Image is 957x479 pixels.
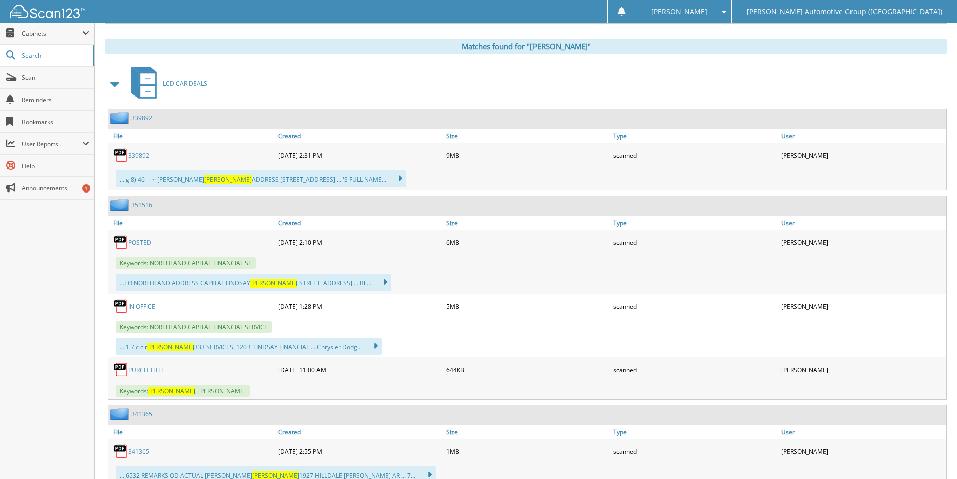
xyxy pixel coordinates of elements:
[611,296,779,316] div: scanned
[110,112,131,124] img: folder2.png
[128,302,155,311] a: IN OFFICE
[131,114,152,122] a: 339892
[22,95,89,104] span: Reminders
[779,360,946,380] div: [PERSON_NAME]
[779,441,946,461] div: [PERSON_NAME]
[10,5,85,18] img: scan123-logo-white.svg
[779,296,946,316] div: [PERSON_NAME]
[131,201,152,209] a: 351516
[611,129,779,143] a: Type
[276,441,444,461] div: [DATE] 2:55 PM
[444,216,611,230] a: Size
[444,425,611,439] a: Size
[747,9,942,15] span: [PERSON_NAME] Automotive Group ([GEOGRAPHIC_DATA])
[125,64,207,104] a: LCD CAR DEALS
[108,129,276,143] a: File
[276,360,444,380] div: [DATE] 11:00 AM
[128,366,165,374] a: PURCH TITLE
[148,387,195,395] span: [PERSON_NAME]
[113,148,128,163] img: PDF.png
[444,145,611,165] div: 9MB
[116,385,250,397] span: Keywords: , [PERSON_NAME]
[82,184,90,193] div: 1
[113,235,128,250] img: PDF.png
[444,129,611,143] a: Size
[108,425,276,439] a: File
[611,425,779,439] a: Type
[611,145,779,165] div: scanned
[204,175,252,184] span: [PERSON_NAME]
[116,321,272,333] span: Keywords: NORTHLAND CAPITAL FINANCIAL SERVICE
[116,257,256,269] span: Keywords: NORTHLAND CAPITAL FINANCIAL SE
[444,232,611,252] div: 6MB
[22,162,89,170] span: Help
[116,274,391,291] div: ...TO NORTHLAND ADDRESS CAPITAL LINDSAY [STREET_ADDRESS] ... Bil...
[250,279,297,288] span: [PERSON_NAME]
[779,425,946,439] a: User
[651,9,707,15] span: [PERSON_NAME]
[105,39,947,54] div: Matches found for "[PERSON_NAME]"
[22,73,89,82] span: Scan
[147,343,194,351] span: [PERSON_NAME]
[611,232,779,252] div: scanned
[116,338,382,355] div: ... 1 7 c c r 333 SERVICES, 120 £ LINDSAY FINANCIAL ... Chrysler Dodg...
[108,216,276,230] a: File
[128,447,149,456] a: 341365
[276,129,444,143] a: Created
[113,444,128,459] img: PDF.png
[22,51,88,60] span: Search
[444,441,611,461] div: 1MB
[779,145,946,165] div: [PERSON_NAME]
[128,238,151,247] a: POSTED
[113,362,128,377] img: PDF.png
[276,296,444,316] div: [DATE] 1:28 PM
[779,129,946,143] a: User
[22,184,89,193] span: Announcements
[22,140,82,148] span: User Reports
[611,441,779,461] div: scanned
[110,199,131,211] img: folder2.png
[128,151,149,160] a: 339892
[22,118,89,126] span: Bookmarks
[611,360,779,380] div: scanned
[276,145,444,165] div: [DATE] 2:31 PM
[779,232,946,252] div: [PERSON_NAME]
[110,408,131,420] img: folder2.png
[444,296,611,316] div: 5MB
[131,410,152,418] a: 341365
[113,299,128,314] img: PDF.png
[444,360,611,380] div: 644KB
[276,216,444,230] a: Created
[163,79,207,88] span: LCD CAR DEALS
[22,29,82,38] span: Cabinets
[276,232,444,252] div: [DATE] 2:10 PM
[779,216,946,230] a: User
[116,170,406,187] div: ... g 8) 46 —~ [PERSON_NAME] ADDRESS [STREET_ADDRESS] ... 'S FULL NAME...
[611,216,779,230] a: Type
[276,425,444,439] a: Created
